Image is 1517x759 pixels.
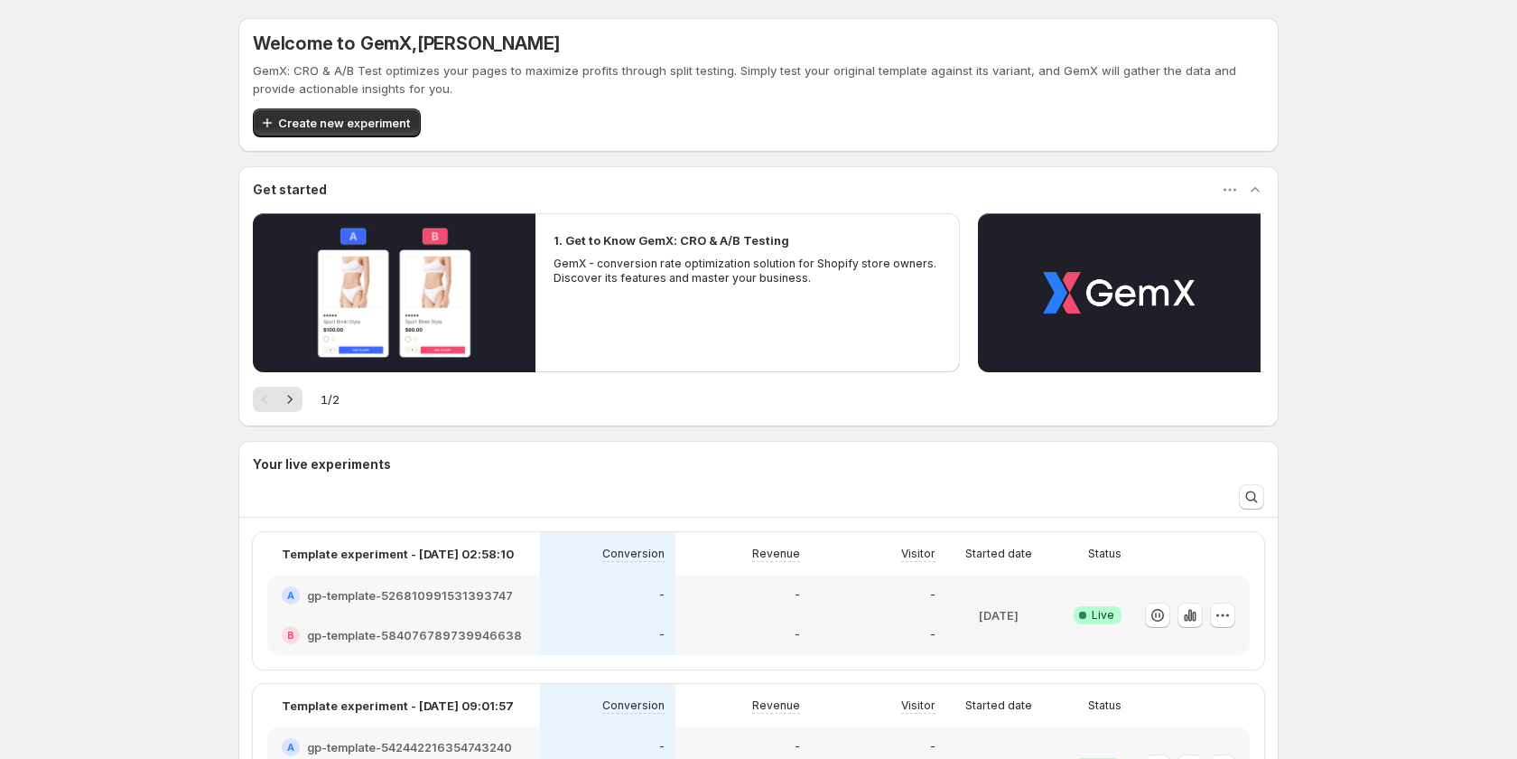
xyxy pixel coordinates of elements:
[307,626,522,644] h2: gp-template-584076789739946638
[602,547,665,561] p: Conversion
[287,590,294,601] h2: A
[1088,698,1121,713] p: Status
[659,628,665,642] p: -
[978,213,1261,372] button: Play video
[795,588,800,603] p: -
[930,588,935,603] p: -
[752,547,800,561] p: Revenue
[554,257,942,286] p: GemX - conversion rate optimization solution for Shopify store owners. Discover its features and ...
[277,387,302,412] button: Next
[307,738,512,756] h2: gp-template-542442216354743240
[278,114,410,132] span: Create new experiment
[979,606,1019,624] p: [DATE]
[930,740,935,754] p: -
[659,588,665,603] p: -
[965,698,1032,713] p: Started date
[253,61,1264,98] p: GemX: CRO & A/B Test optimizes your pages to maximize profits through split testing. Simply test ...
[901,547,935,561] p: Visitor
[412,33,560,54] span: , [PERSON_NAME]
[321,390,340,408] span: 1 / 2
[795,628,800,642] p: -
[554,231,789,249] h2: 1. Get to Know GemX: CRO & A/B Testing
[1088,547,1121,561] p: Status
[253,455,391,473] h3: Your live experiments
[253,387,302,412] nav: Pagination
[752,698,800,713] p: Revenue
[1239,484,1264,510] button: Search and filter results
[282,545,514,563] p: Template experiment - [DATE] 02:58:10
[307,586,513,604] h2: gp-template-526810991531393747
[965,547,1032,561] p: Started date
[930,628,935,642] p: -
[287,630,294,641] h2: B
[282,697,514,715] p: Template experiment - [DATE] 09:01:57
[602,698,665,713] p: Conversion
[287,742,294,753] h2: A
[659,740,665,754] p: -
[253,181,327,199] h3: Get started
[901,698,935,713] p: Visitor
[253,108,421,137] button: Create new experiment
[253,33,560,54] h5: Welcome to GemX
[795,740,800,754] p: -
[1092,608,1114,623] span: Live
[253,213,535,372] button: Play video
